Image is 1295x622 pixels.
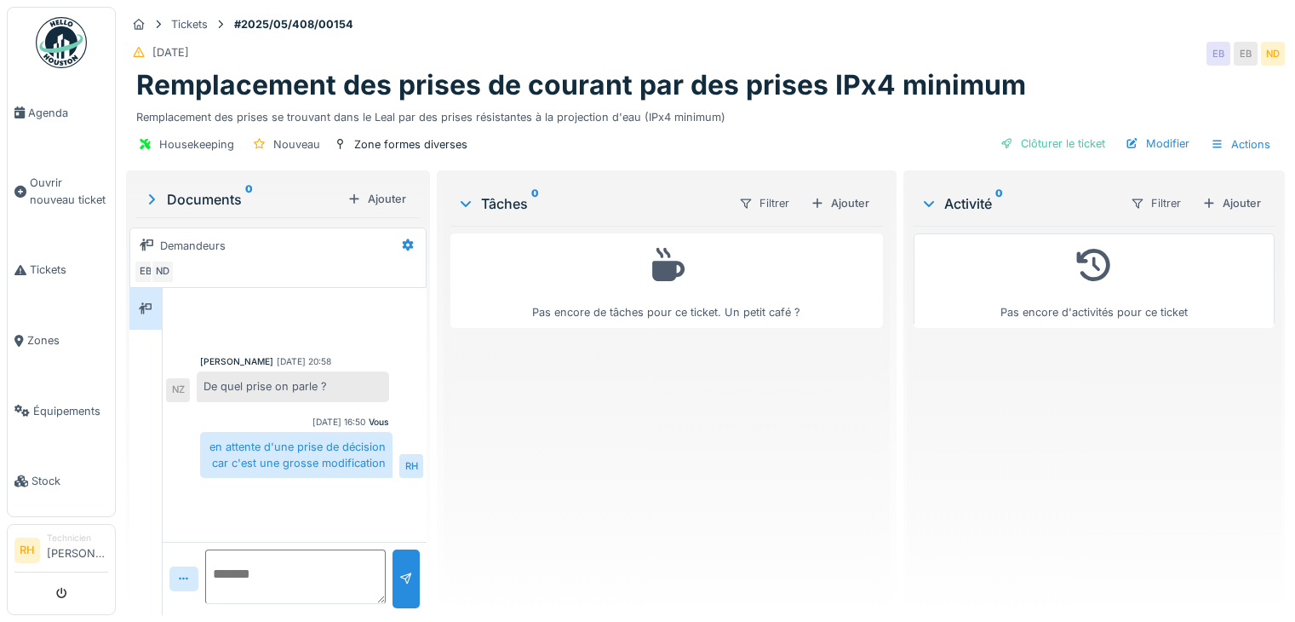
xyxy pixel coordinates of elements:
[200,432,393,478] div: en attente d'une prise de décision car c'est une grosse modification
[14,532,108,573] a: RH Technicien[PERSON_NAME]
[369,416,389,429] div: Vous
[354,136,467,153] div: Zone formes diverses
[159,136,234,153] div: Housekeeping
[47,532,108,568] li: [PERSON_NAME]
[197,371,389,401] div: De quel prise on parle ?
[28,105,108,121] span: Agenda
[1119,132,1196,155] div: Modifier
[399,454,423,478] div: RH
[30,262,108,278] span: Tickets
[1261,42,1285,66] div: ND
[994,132,1112,155] div: Clôturer le ticket
[1203,132,1278,157] div: Actions
[14,538,40,563] li: RH
[341,187,413,210] div: Ajouter
[1123,191,1189,216] div: Filtrer
[925,241,1263,320] div: Pas encore d'activités pour ce ticket
[731,191,797,216] div: Filtrer
[27,332,108,348] span: Zones
[312,416,365,429] div: [DATE] 16:50
[143,189,341,210] div: Documents
[273,136,320,153] div: Nouveau
[1195,192,1268,215] div: Ajouter
[277,355,331,368] div: [DATE] 20:58
[47,532,108,544] div: Technicien
[8,446,115,517] a: Stock
[32,473,108,489] span: Stock
[160,238,226,254] div: Demandeurs
[8,376,115,446] a: Équipements
[920,193,1116,214] div: Activité
[36,17,87,68] img: Badge_color-CXgf-gQk.svg
[33,403,108,419] span: Équipements
[136,102,1275,125] div: Remplacement des prises se trouvant dans le Leal par des prises résistantes à la projection d'eau...
[461,241,872,320] div: Pas encore de tâches pour ce ticket. Un petit café ?
[995,193,1003,214] sup: 0
[152,44,189,60] div: [DATE]
[1206,42,1230,66] div: EB
[134,260,158,284] div: EB
[1234,42,1258,66] div: EB
[166,378,190,402] div: NZ
[200,355,273,368] div: [PERSON_NAME]
[8,305,115,376] a: Zones
[531,193,539,214] sup: 0
[30,175,108,207] span: Ouvrir nouveau ticket
[171,16,208,32] div: Tickets
[457,193,725,214] div: Tâches
[151,260,175,284] div: ND
[245,189,253,210] sup: 0
[227,16,360,32] strong: #2025/05/408/00154
[8,235,115,306] a: Tickets
[8,78,115,148] a: Agenda
[136,69,1026,101] h1: Remplacement des prises de courant par des prises IPx4 minimum
[8,148,115,235] a: Ouvrir nouveau ticket
[804,192,876,215] div: Ajouter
